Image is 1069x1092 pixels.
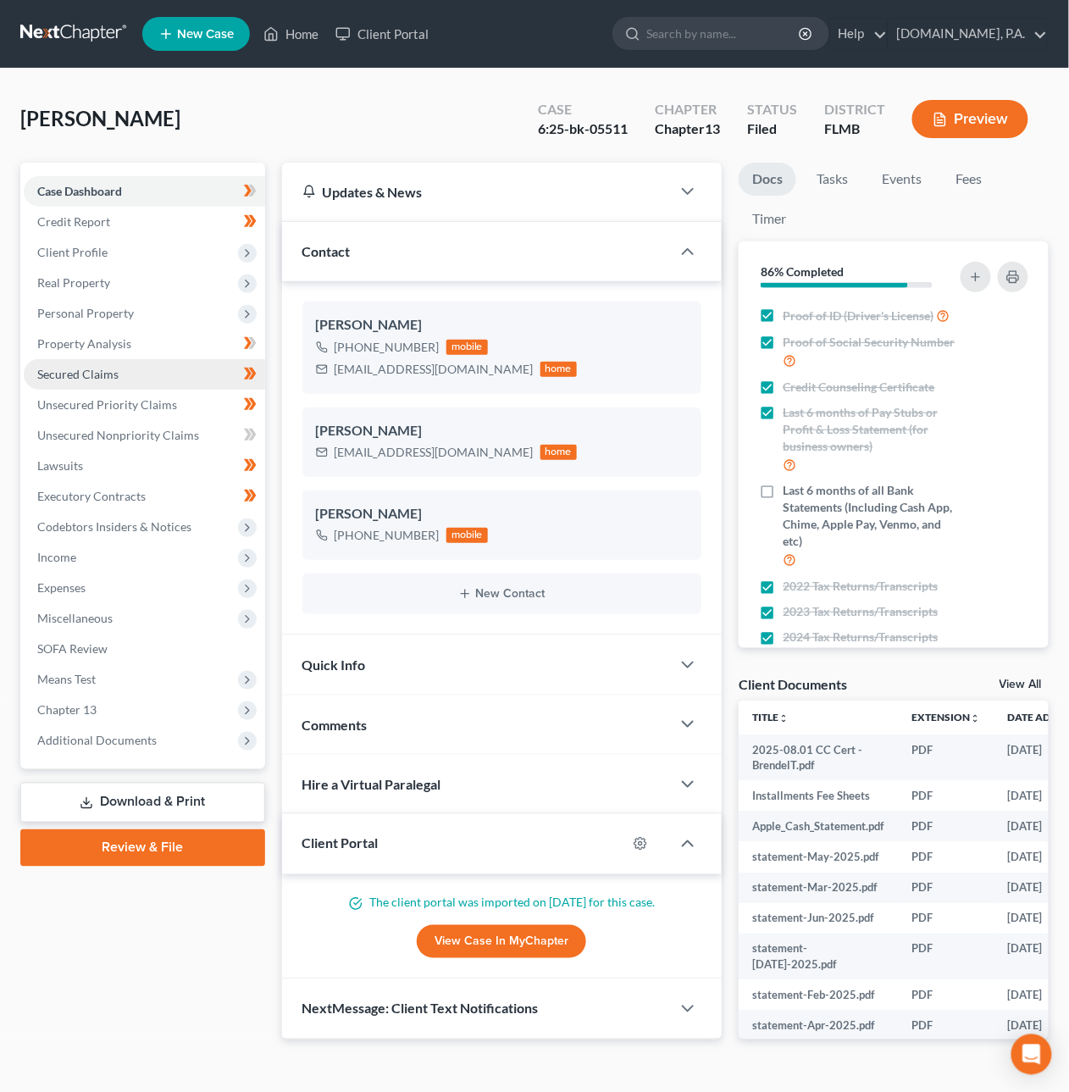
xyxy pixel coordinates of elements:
div: Open Intercom Messenger [1011,1034,1052,1075]
div: Case [538,100,628,119]
div: mobile [446,528,489,543]
td: statement-Feb-2025.pdf [739,979,898,1010]
span: Expenses [37,580,86,595]
span: Last 6 months of Pay Stubs or Profit & Loss Statement (for business owners) [783,404,956,455]
span: Additional Documents [37,733,157,747]
span: Chapter 13 [37,702,97,717]
span: Quick Info [302,657,366,673]
a: Titleunfold_more [752,711,789,723]
span: Proof of ID (Driver's License) [783,308,933,324]
a: Home [255,19,327,49]
td: statement-[DATE]-2025.pdf [739,934,898,980]
i: unfold_more [970,713,980,723]
span: Real Property [37,275,110,290]
td: Installments Fee Sheets [739,780,898,811]
div: [PHONE_NUMBER] [335,339,440,356]
td: PDF [898,873,994,903]
div: Updates & News [302,183,651,201]
a: Secured Claims [24,359,265,390]
span: [PERSON_NAME] [20,106,180,130]
a: Download & Print [20,783,265,823]
a: Extensionunfold_more [911,711,980,723]
span: Property Analysis [37,336,131,351]
span: Executory Contracts [37,489,146,503]
a: Timer [739,202,800,236]
td: statement-Jun-2025.pdf [739,903,898,934]
a: View Case in MyChapter [417,925,586,959]
a: Unsecured Nonpriority Claims [24,420,265,451]
span: Income [37,550,76,564]
span: Unsecured Priority Claims [37,397,177,412]
i: unfold_more [778,713,789,723]
td: PDF [898,811,994,841]
a: Docs [739,163,796,196]
a: Help [830,19,887,49]
td: Apple_Cash_Statement.pdf [739,811,898,841]
p: The client portal was imported on [DATE] for this case. [302,895,702,912]
span: Miscellaneous [37,611,113,625]
td: PDF [898,934,994,980]
span: NextMessage: Client Text Notifications [302,1001,539,1017]
a: SOFA Review [24,634,265,664]
div: Status [747,100,797,119]
span: Means Test [37,672,96,686]
span: SOFA Review [37,641,108,656]
div: [PERSON_NAME] [316,421,689,441]
a: Executory Contracts [24,481,265,512]
span: Client Portal [302,835,379,851]
span: Secured Claims [37,367,119,381]
div: FLMB [824,119,885,139]
div: District [824,100,885,119]
td: statement-Mar-2025.pdf [739,873,898,903]
input: Search by name... [646,18,801,49]
span: Credit Counseling Certificate [783,379,934,396]
a: Property Analysis [24,329,265,359]
span: Credit Report [37,214,110,229]
div: Chapter [655,119,720,139]
a: Unsecured Priority Claims [24,390,265,420]
div: Client Documents [739,675,847,693]
div: [PERSON_NAME] [316,315,689,335]
span: Contact [302,243,351,259]
span: Unsecured Nonpriority Claims [37,428,199,442]
div: [EMAIL_ADDRESS][DOMAIN_NAME] [335,361,534,378]
td: PDF [898,841,994,872]
a: Client Portal [327,19,437,49]
div: [PERSON_NAME] [316,504,689,524]
button: New Contact [316,587,689,601]
div: [EMAIL_ADDRESS][DOMAIN_NAME] [335,444,534,461]
span: Hire a Virtual Paralegal [302,776,441,792]
a: Credit Report [24,207,265,237]
span: Lawsuits [37,458,83,473]
span: 13 [705,120,720,136]
div: mobile [446,340,489,355]
div: home [540,445,578,460]
td: PDF [898,903,994,934]
span: New Case [177,28,234,41]
td: statement-Apr-2025.pdf [739,1010,898,1040]
a: Lawsuits [24,451,265,481]
td: PDF [898,1010,994,1040]
span: Last 6 months of all Bank Statements (Including Cash App, Chime, Apple Pay, Venmo, and etc) [783,482,956,550]
div: home [540,362,578,377]
span: 2024 Tax Returns/Transcripts [783,629,938,646]
td: statement-May-2025.pdf [739,841,898,872]
span: Proof of Social Security Number [783,334,955,351]
td: PDF [898,979,994,1010]
button: Preview [912,100,1028,138]
td: PDF [898,734,994,781]
div: 6:25-bk-05511 [538,119,628,139]
span: Comments [302,717,368,733]
span: Personal Property [37,306,134,320]
a: Tasks [803,163,861,196]
a: Events [868,163,935,196]
span: Codebtors Insiders & Notices [37,519,191,534]
span: 2022 Tax Returns/Transcripts [783,578,938,595]
a: View All [1000,679,1042,690]
strong: 86% Completed [761,264,844,279]
td: PDF [898,780,994,811]
span: 2023 Tax Returns/Transcripts [783,603,938,620]
span: Case Dashboard [37,184,122,198]
td: 2025-08.01 CC Cert - BrendelT.pdf [739,734,898,781]
a: Case Dashboard [24,176,265,207]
